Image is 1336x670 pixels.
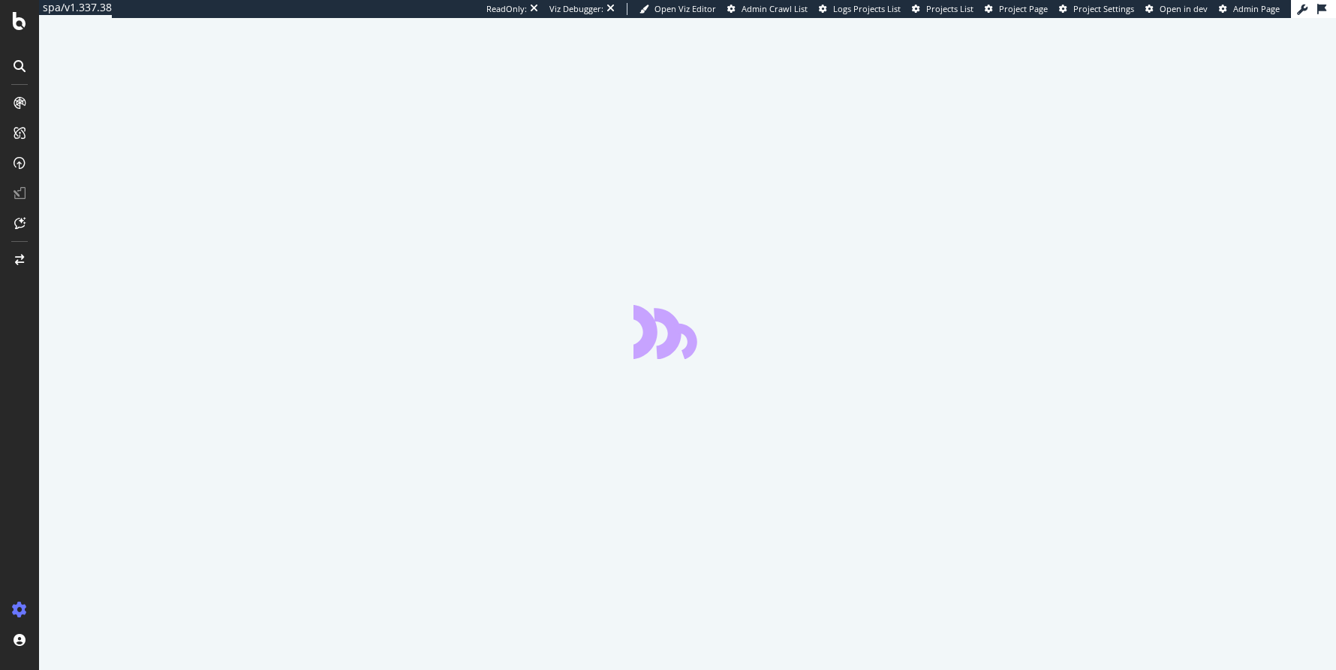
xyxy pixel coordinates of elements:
[1145,3,1208,15] a: Open in dev
[654,3,716,14] span: Open Viz Editor
[926,3,973,14] span: Projects List
[1233,3,1280,14] span: Admin Page
[1219,3,1280,15] a: Admin Page
[742,3,808,14] span: Admin Crawl List
[549,3,603,15] div: Viz Debugger:
[985,3,1048,15] a: Project Page
[999,3,1048,14] span: Project Page
[819,3,901,15] a: Logs Projects List
[1059,3,1134,15] a: Project Settings
[633,305,742,359] div: animation
[912,3,973,15] a: Projects List
[486,3,527,15] div: ReadOnly:
[833,3,901,14] span: Logs Projects List
[639,3,716,15] a: Open Viz Editor
[1073,3,1134,14] span: Project Settings
[1160,3,1208,14] span: Open in dev
[727,3,808,15] a: Admin Crawl List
